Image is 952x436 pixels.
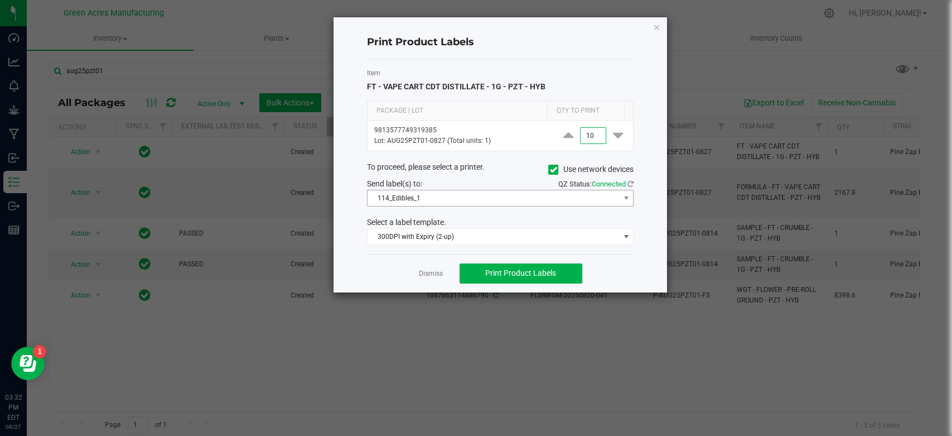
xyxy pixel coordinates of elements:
th: Qty to Print [547,102,624,121]
span: 114_Edibles_1 [368,190,619,206]
label: Use network devices [548,164,634,175]
span: FT - VAPE CART CDT DISTILLATE - 1G - PZT - HYB [367,82,545,91]
label: Item [367,68,634,78]
iframe: Resource center [11,347,45,380]
a: Dismiss [419,269,443,279]
div: To proceed, please select a printer. [359,161,642,178]
th: Package | Lot [368,102,547,121]
span: Send label(s) to: [367,179,422,188]
div: Select a label template. [359,217,642,228]
iframe: Resource center unread badge [33,345,46,358]
p: 9813577749319385 [374,125,547,136]
button: Print Product Labels [460,263,582,284]
p: Lot: AUG25PZT01-0827 (Total units: 1) [374,136,547,146]
h4: Print Product Labels [367,35,634,50]
span: 300DPI with Expiry (2-up) [368,229,619,245]
span: QZ Status: [558,180,634,188]
span: Print Product Labels [485,269,556,277]
span: Connected [592,180,626,188]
